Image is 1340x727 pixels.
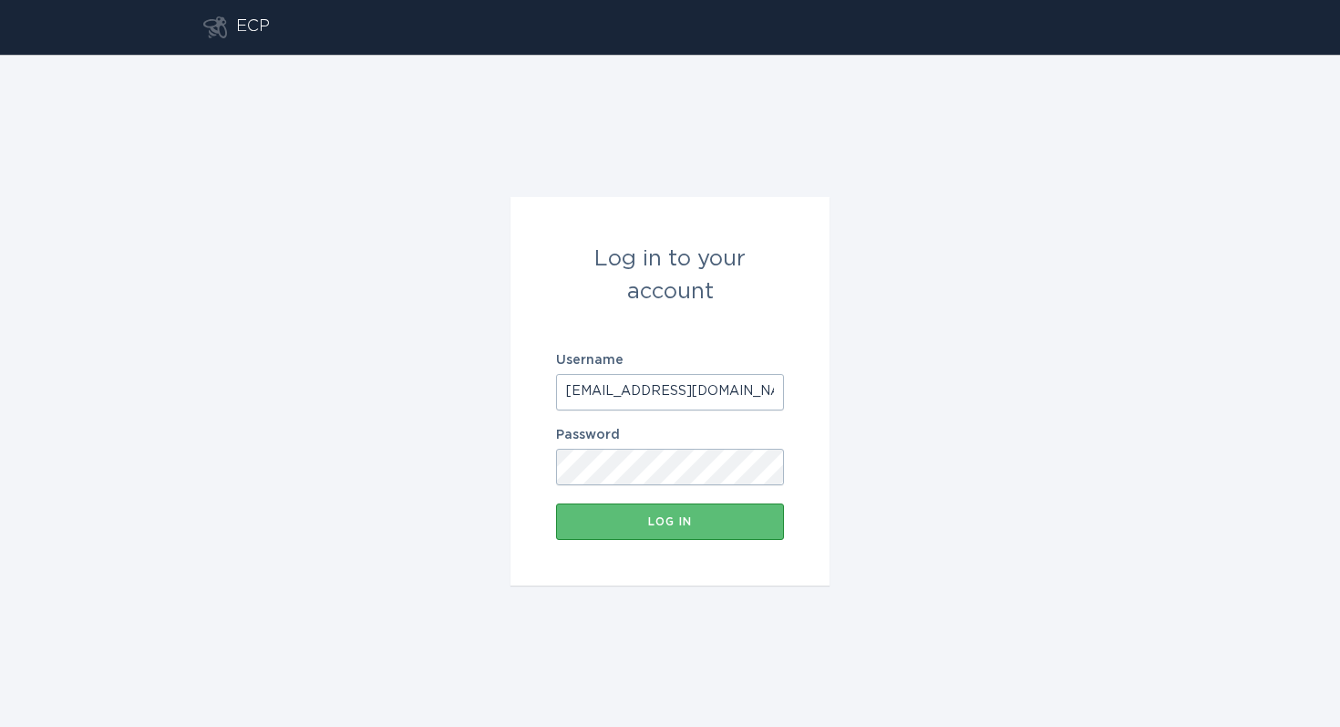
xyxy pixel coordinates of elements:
[556,354,784,367] label: Username
[556,504,784,540] button: Log in
[203,16,227,38] button: Go to dashboard
[556,243,784,308] div: Log in to your account
[556,429,784,441] label: Password
[236,16,270,38] div: ECP
[565,516,775,527] div: Log in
